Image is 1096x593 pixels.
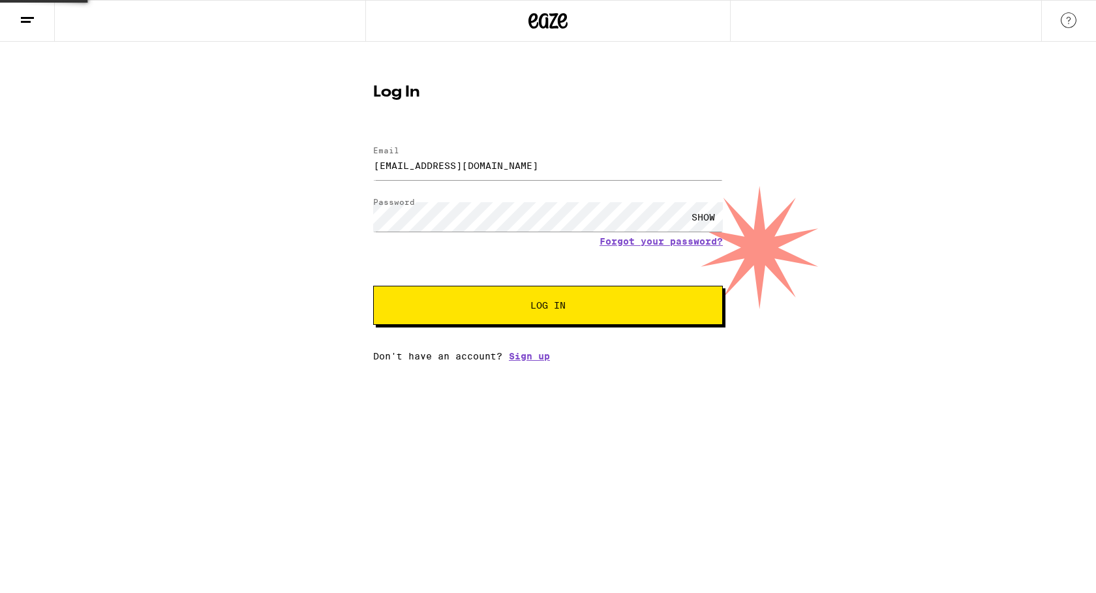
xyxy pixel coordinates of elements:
[373,146,399,155] label: Email
[373,286,723,325] button: Log In
[373,351,723,361] div: Don't have an account?
[373,151,723,180] input: Email
[684,202,723,232] div: SHOW
[530,301,566,310] span: Log In
[373,85,723,100] h1: Log In
[600,236,723,247] a: Forgot your password?
[373,198,415,206] label: Password
[8,9,94,20] span: Hi. Need any help?
[509,351,550,361] a: Sign up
